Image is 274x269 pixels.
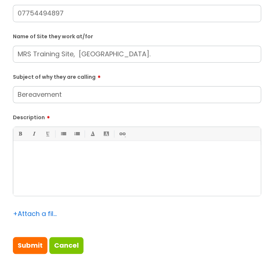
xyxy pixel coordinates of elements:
label: Name of Site they work at/for [13,32,261,40]
a: Cancel [49,237,83,254]
input: Submit [13,237,47,254]
a: Underline(Ctrl-U) [43,129,52,138]
a: Font Color [88,129,97,138]
a: Link [117,129,127,138]
div: Attach a file [13,208,57,220]
a: Bold (Ctrl-B) [15,129,25,138]
label: Description [13,112,261,121]
a: 1. Ordered List (Ctrl-Shift-8) [72,129,81,138]
a: Back Color [102,129,111,138]
a: • Unordered List (Ctrl-Shift-7) [58,129,68,138]
label: Subject of why they are calling [13,71,261,80]
span: + [13,209,18,218]
a: Italic (Ctrl-I) [29,129,38,138]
